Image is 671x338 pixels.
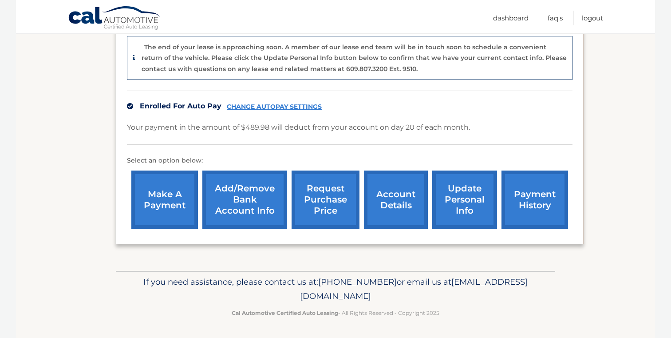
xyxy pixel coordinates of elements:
[364,171,428,229] a: account details
[582,11,603,25] a: Logout
[122,308,549,318] p: - All Rights Reserved - Copyright 2025
[131,171,198,229] a: make a payment
[142,43,567,73] p: The end of your lease is approaching soon. A member of our lease end team will be in touch soon t...
[122,275,549,303] p: If you need assistance, please contact us at: or email us at
[292,171,359,229] a: request purchase price
[127,155,572,166] p: Select an option below:
[548,11,563,25] a: FAQ's
[127,103,133,109] img: check.svg
[318,277,397,287] span: [PHONE_NUMBER]
[227,103,322,111] a: CHANGE AUTOPAY SETTINGS
[202,171,287,229] a: Add/Remove bank account info
[127,121,470,134] p: Your payment in the amount of $489.98 will deduct from your account on day 20 of each month.
[232,310,338,316] strong: Cal Automotive Certified Auto Leasing
[493,11,529,25] a: Dashboard
[501,171,568,229] a: payment history
[140,102,221,110] span: Enrolled For Auto Pay
[432,171,497,229] a: update personal info
[300,277,528,301] span: [EMAIL_ADDRESS][DOMAIN_NAME]
[68,6,161,32] a: Cal Automotive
